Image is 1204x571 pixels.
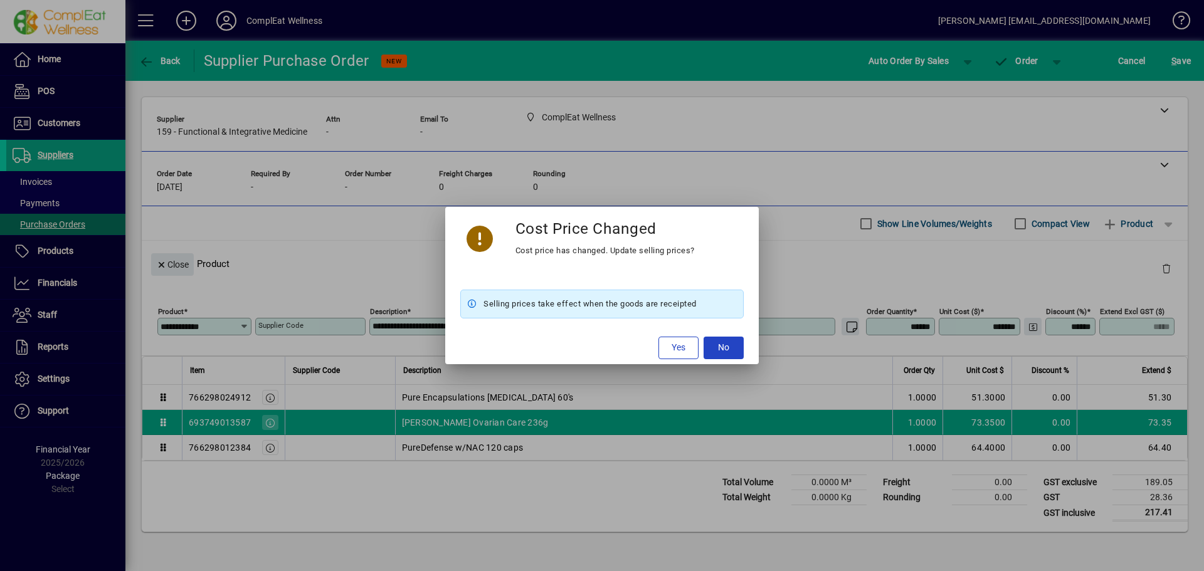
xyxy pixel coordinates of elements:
[718,341,729,354] span: No
[672,341,685,354] span: Yes
[658,337,699,359] button: Yes
[704,337,744,359] button: No
[515,243,695,258] div: Cost price has changed. Update selling prices?
[515,219,657,238] h3: Cost Price Changed
[483,296,697,312] span: Selling prices take effect when the goods are receipted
